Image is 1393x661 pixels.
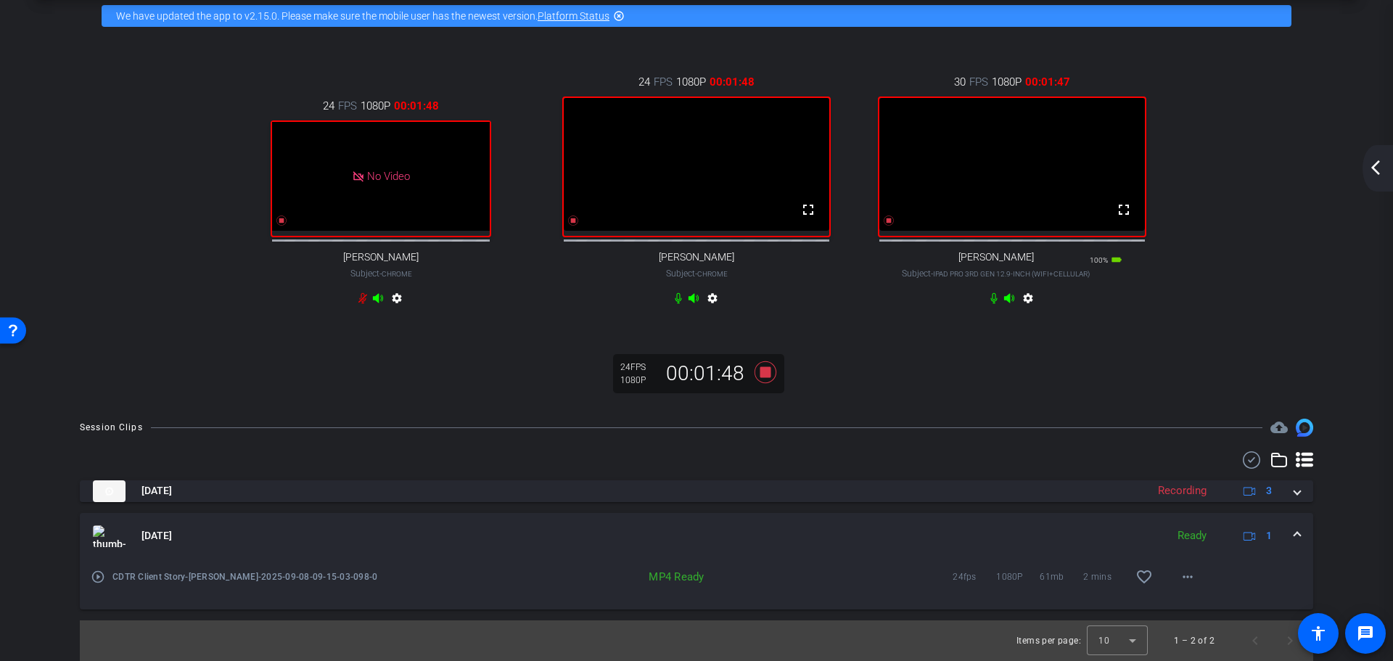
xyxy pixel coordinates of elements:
span: 1 [1266,528,1272,543]
div: Items per page: [1016,633,1081,648]
span: 1080P [361,98,390,114]
span: [PERSON_NAME] [343,251,419,263]
mat-icon: play_circle_outline [91,570,105,584]
mat-icon: favorite_border [1135,568,1153,586]
img: thumb-nail [93,480,126,502]
span: [DATE] [141,528,172,543]
span: 1080P [676,74,706,90]
span: 24fps [953,570,996,584]
mat-icon: highlight_off [613,10,625,22]
mat-icon: fullscreen [1115,201,1133,218]
img: thumb-nail [93,525,126,547]
span: FPS [654,74,673,90]
span: 30 [954,74,966,90]
button: Next page [1273,623,1307,658]
span: [PERSON_NAME] [958,251,1034,263]
mat-icon: cloud_upload [1270,419,1288,436]
mat-expansion-panel-header: thumb-nail[DATE]Ready1 [80,513,1313,559]
span: FPS [338,98,357,114]
a: Platform Status [538,10,609,22]
span: FPS [630,362,646,372]
span: Subject [350,267,412,280]
span: 1080P [992,74,1022,90]
span: 1080P [996,570,1040,584]
div: Session Clips [80,420,143,435]
span: CDTR Client Story-[PERSON_NAME]-2025-09-08-09-15-03-098-0 [112,570,406,584]
mat-icon: settings [1019,292,1037,310]
div: thumb-nail[DATE]Ready1 [80,559,1313,609]
div: We have updated the app to v2.15.0. Please make sure the mobile user has the newest version. [102,5,1291,27]
mat-icon: battery_std [1111,254,1122,266]
span: 00:01:48 [710,74,755,90]
mat-icon: more_horiz [1179,568,1196,586]
span: 100% [1090,256,1108,264]
div: Ready [1170,527,1214,544]
span: Subject [666,267,728,280]
span: Destinations for your clips [1270,419,1288,436]
span: 3 [1266,483,1272,498]
div: 00:01:48 [657,361,754,386]
span: Subject [902,267,1090,280]
span: - [931,268,933,279]
span: 00:01:47 [1025,74,1070,90]
div: MP4 Ready [570,570,712,584]
span: - [379,268,382,279]
span: 24 [638,74,650,90]
span: [PERSON_NAME] [659,251,734,263]
span: 00:01:48 [394,98,439,114]
span: 61mb [1040,570,1083,584]
mat-icon: arrow_back_ios_new [1367,159,1384,176]
span: [DATE] [141,483,172,498]
div: 24 [620,361,657,373]
span: Chrome [697,270,728,278]
span: Chrome [382,270,412,278]
mat-icon: message [1357,625,1374,642]
mat-icon: accessibility [1310,625,1327,642]
button: Previous page [1238,623,1273,658]
span: 2 mins [1083,570,1127,584]
div: 1080P [620,374,657,386]
div: 1 – 2 of 2 [1174,633,1215,648]
mat-icon: settings [388,292,406,310]
img: Session clips [1296,419,1313,436]
mat-icon: settings [704,292,721,310]
span: No Video [367,170,410,183]
mat-expansion-panel-header: thumb-nail[DATE]Recording3 [80,480,1313,502]
span: FPS [969,74,988,90]
span: iPad Pro 3rd Gen 12.9-inch (WiFi+Cellular) [933,270,1090,278]
div: Recording [1151,483,1214,499]
span: 24 [323,98,334,114]
span: - [695,268,697,279]
mat-icon: fullscreen [800,201,817,218]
